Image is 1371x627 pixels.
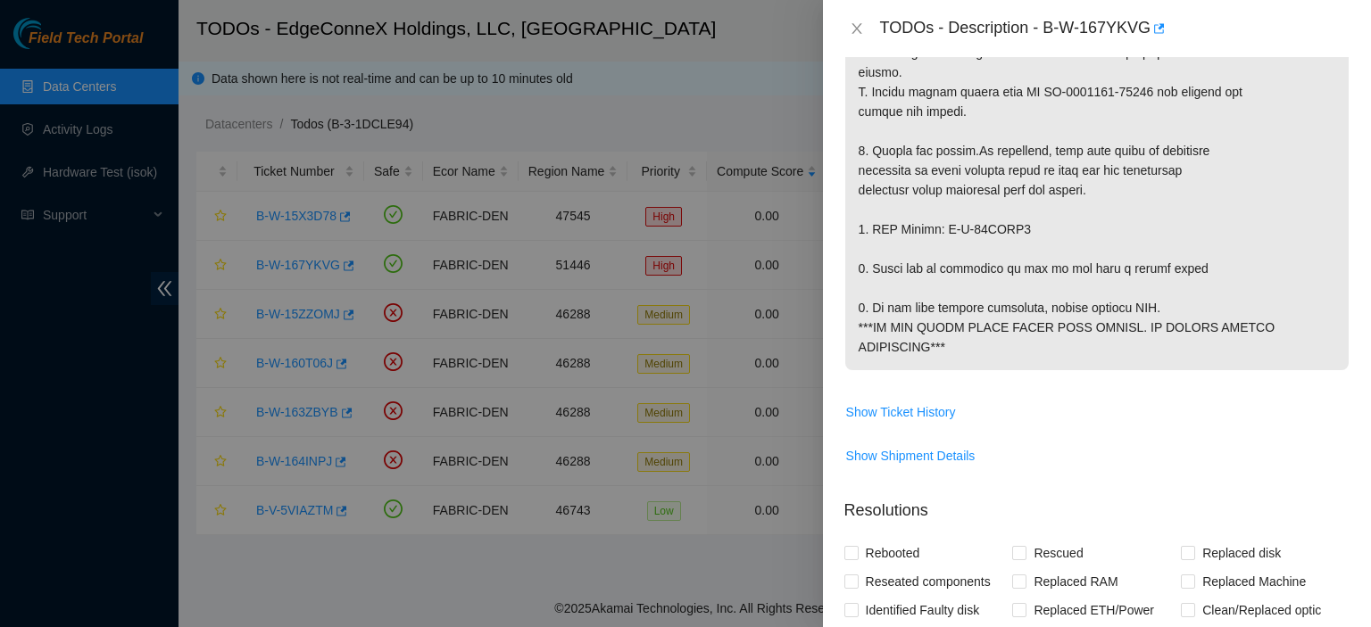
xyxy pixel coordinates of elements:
[844,484,1350,523] p: Resolutions
[1195,596,1328,624] span: Clean/Replaced optic
[880,14,1350,43] div: TODOs - Description - B-W-167YKVG
[1026,567,1125,596] span: Replaced RAM
[1195,539,1288,567] span: Replaced disk
[845,398,957,426] button: Show Ticket History
[845,441,976,470] button: Show Shipment Details
[859,539,927,567] span: Rebooted
[846,402,956,422] span: Show Ticket History
[859,596,987,624] span: Identified Faulty disk
[850,21,864,36] span: close
[1026,539,1090,567] span: Rescued
[844,21,869,37] button: Close
[846,446,976,466] span: Show Shipment Details
[1195,567,1313,596] span: Replaced Machine
[859,567,998,596] span: Reseated components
